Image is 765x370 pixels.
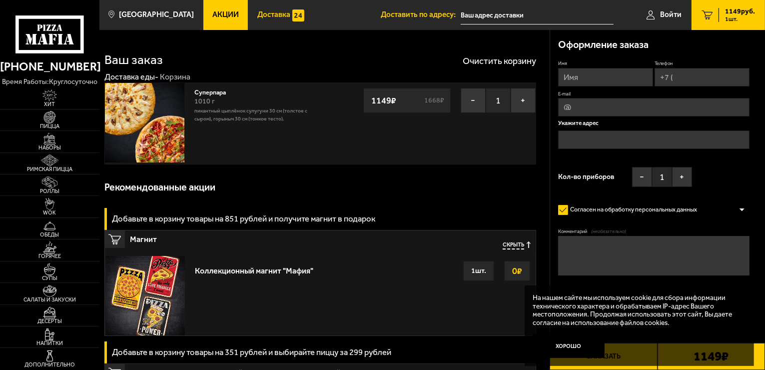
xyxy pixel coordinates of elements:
[463,261,494,281] div: 1 шт.
[558,202,705,218] label: Согласен на обработку персональных данных
[212,11,239,18] span: Акции
[558,120,750,126] p: Укажите адрес
[725,16,755,22] span: 1 шт.
[655,68,750,86] input: +7 (
[632,167,652,187] button: −
[160,72,190,82] div: Корзина
[672,167,692,187] button: +
[660,11,682,18] span: Войти
[655,60,750,66] label: Телефон
[533,334,605,358] button: Хорошо
[511,88,536,113] button: +
[195,261,313,275] div: Коллекционный магнит "Мафия"
[510,261,525,280] strong: 0 ₽
[104,53,163,66] h1: Ваш заказ
[194,97,215,105] span: 1010 г
[486,88,511,113] span: 1
[558,40,649,50] h3: Оформление заказа
[104,72,158,81] a: Доставка еды-
[558,90,750,97] label: E-mail
[558,173,614,180] span: Кол-во приборов
[130,230,388,243] span: Магнит
[194,86,234,96] a: Суперпара
[292,9,304,21] img: 15daf4d41897b9f0e9f617042186c801.svg
[503,241,524,249] span: Скрыть
[461,88,486,113] button: −
[591,228,626,234] span: (необязательно)
[461,6,614,24] input: Ваш адрес доставки
[558,60,653,66] label: Имя
[652,167,672,187] span: 1
[558,98,750,116] input: @
[463,56,536,65] button: Очистить корзину
[112,214,375,223] h3: Добавьте в корзину товары на 851 рублей и получите магнит в подарок
[558,68,653,86] input: Имя
[104,182,215,192] h3: Рекомендованные акции
[558,228,750,234] label: Комментарий
[105,255,536,335] a: Коллекционный магнит "Мафия"0₽1шт.
[194,107,315,123] p: Пикантный цыплёнок сулугуни 30 см (толстое с сыром), Горыныч 30 см (тонкое тесто).
[503,241,531,249] button: Скрыть
[381,11,461,18] span: Доставить по адресу:
[257,11,290,18] span: Доставка
[423,97,446,104] s: 1668 ₽
[725,8,755,15] span: 1149 руб.
[112,348,391,356] h3: Добавьте в корзину товары на 351 рублей и выбирайте пиццу за 299 рублей
[533,293,740,326] p: На нашем сайте мы используем cookie для сбора информации технического характера и обрабатываем IP...
[119,11,194,18] span: [GEOGRAPHIC_DATA]
[369,91,399,110] strong: 1149 ₽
